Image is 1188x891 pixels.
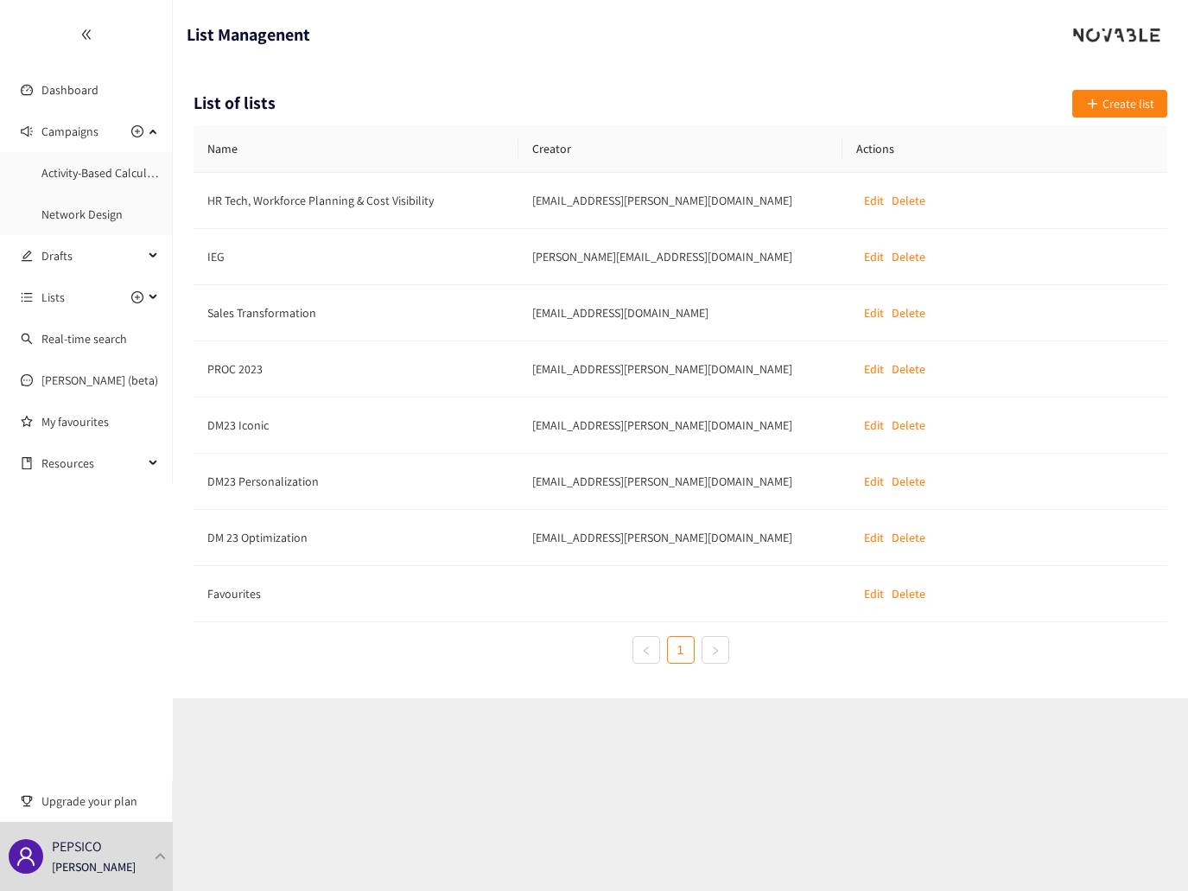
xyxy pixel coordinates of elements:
span: right [710,646,721,656]
td: akibo.watson@pepsico.com [518,510,843,566]
td: Favourites [194,566,518,622]
td: akibo.watson@pepsico.com [518,454,843,510]
a: Dashboard [41,82,98,98]
button: Edit [864,187,884,214]
div: Create list [1085,94,1154,113]
td: Konark.Patel@pepsico.com [518,173,843,229]
button: left [632,636,660,664]
span: Drafts [41,239,143,273]
p: [PERSON_NAME] [52,857,136,876]
span: book [21,457,33,469]
li: 1 [667,636,695,664]
a: Network Design [41,207,123,222]
td: IEG [194,229,518,285]
span: Upgrade your plan [41,784,159,818]
a: Real-time search [41,331,127,347]
button: right [702,636,729,664]
a: My favourites [41,404,159,439]
td: remko.tersteeg@pepsico.com [518,341,843,398]
a: Activity-Based Calculator [41,165,168,181]
a: [PERSON_NAME] (beta) [41,372,158,388]
span: left [641,646,651,656]
li: Previous Page [632,636,660,664]
td: jordan.pane@pepsico.com [518,285,843,341]
td: PROC 2023 [194,341,518,398]
span: trophy [21,795,33,807]
span: sound [21,125,33,137]
span: edit [21,250,33,262]
span: double-left [80,29,92,41]
iframe: Chat Widget [801,196,1188,891]
span: Campaigns [41,114,98,149]
td: ahmed.khan@pepsico.com [518,229,843,285]
li: Next Page [702,636,729,664]
button: Delete [892,187,925,214]
p: Delete [892,191,925,210]
span: plus-circle [131,125,143,137]
td: DM23 Personalization [194,454,518,510]
span: Resources [41,446,143,481]
span: user [16,846,36,867]
button: Create list [1072,90,1167,118]
td: HR Tech, Workforce Planning & Cost Visibility [194,173,518,229]
h1: List of lists [194,90,276,117]
th: Name [194,125,518,173]
a: 1 [668,637,694,663]
span: plus-circle [131,291,143,303]
th: Actions [842,125,1167,173]
td: DM23 Iconic [194,398,518,454]
span: Lists [41,280,65,315]
td: DM 23 Optimization [194,510,518,566]
td: Sales Transformation [194,285,518,341]
p: PEPSICO [52,836,102,857]
th: Creator [518,125,843,173]
td: akibo.watson@pepsico.com [518,398,843,454]
p: Edit [864,191,884,210]
span: unordered-list [21,291,33,303]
